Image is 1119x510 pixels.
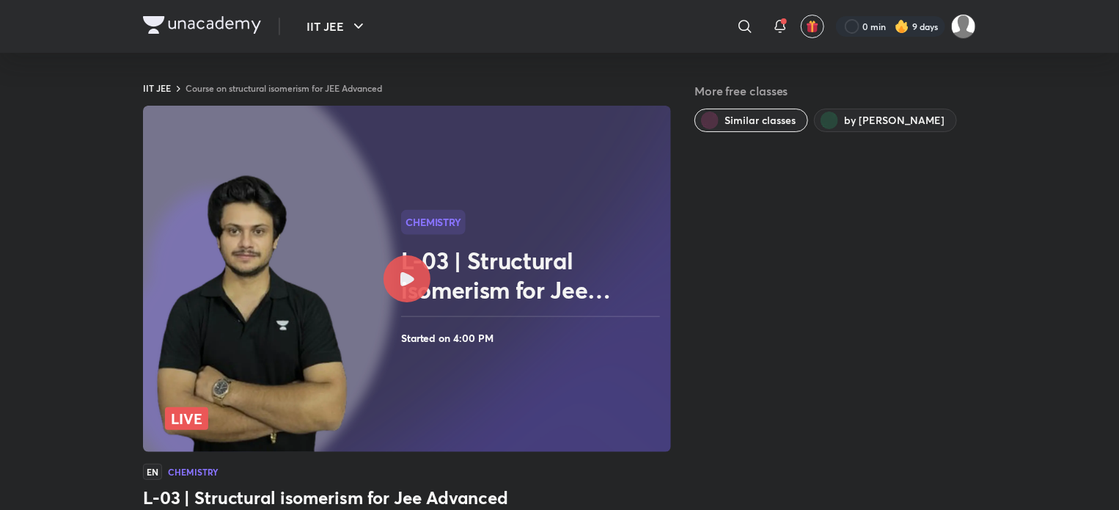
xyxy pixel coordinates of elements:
[168,467,219,476] h4: Chemistry
[143,486,671,509] h3: L-03 | Structural isomerism for Jee Advanced
[801,15,824,38] button: avatar
[694,82,976,100] h5: More free classes
[806,20,819,33] img: avatar
[143,82,171,94] a: IIT JEE
[143,464,162,480] span: EN
[298,12,376,41] button: IIT JEE
[143,16,261,34] img: Company Logo
[401,329,665,348] h4: Started on 4:00 PM
[186,82,382,94] a: Course on structural isomerism for JEE Advanced
[724,113,796,128] span: Similar classes
[844,113,944,128] span: by Vishal Singh
[694,109,808,132] button: Similar classes
[895,19,909,34] img: streak
[814,109,957,132] button: by Vishal Singh
[143,16,261,37] a: Company Logo
[951,14,976,39] img: Ritam Pramanik
[401,246,665,305] h2: L-03 | Structural isomerism for Jee Advanced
